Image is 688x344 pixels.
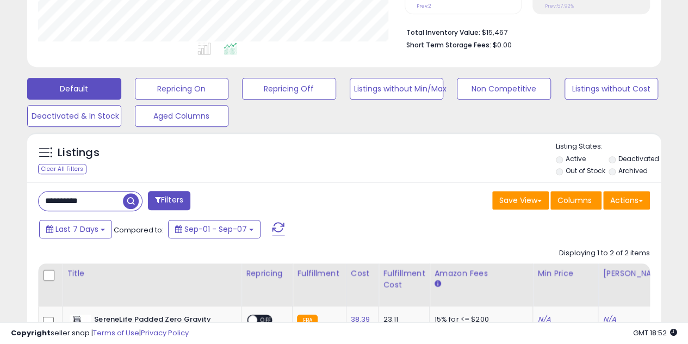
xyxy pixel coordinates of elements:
[417,3,431,9] small: Prev: 2
[406,40,491,50] b: Short Term Storage Fees:
[297,268,341,279] div: Fulfillment
[351,268,374,279] div: Cost
[383,268,425,291] div: Fulfillment Cost
[242,78,336,100] button: Repricing Off
[603,268,667,279] div: [PERSON_NAME]
[603,191,650,210] button: Actions
[114,225,164,235] span: Compared to:
[55,224,98,235] span: Last 7 Days
[556,142,661,152] p: Listing States:
[550,191,602,210] button: Columns
[39,220,112,238] button: Last 7 Days
[67,268,237,279] div: Title
[618,166,648,175] label: Archived
[618,154,659,163] label: Deactivated
[559,248,650,259] div: Displaying 1 to 2 of 2 items
[27,78,121,100] button: Default
[434,279,441,289] small: Amazon Fees.
[350,78,444,100] button: Listings without Min/Max
[141,328,189,338] a: Privacy Policy
[135,78,229,100] button: Repricing On
[406,25,642,38] li: $15,467
[565,166,605,175] label: Out of Stock
[27,105,121,127] button: Deactivated & In Stock
[148,191,190,210] button: Filters
[565,78,659,100] button: Listings without Cost
[406,28,480,37] b: Total Inventory Value:
[38,164,86,174] div: Clear All Filters
[633,328,677,338] span: 2025-09-15 18:52 GMT
[557,195,592,206] span: Columns
[246,268,288,279] div: Repricing
[93,328,139,338] a: Terms of Use
[544,3,573,9] small: Prev: 57.92%
[434,268,528,279] div: Amazon Fees
[184,224,247,235] span: Sep-01 - Sep-07
[537,268,593,279] div: Min Price
[58,145,100,161] h5: Listings
[492,191,549,210] button: Save View
[11,328,189,339] div: seller snap | |
[11,328,51,338] strong: Copyright
[135,105,229,127] button: Aged Columns
[565,154,585,163] label: Active
[168,220,261,238] button: Sep-01 - Sep-07
[493,40,512,50] span: $0.00
[457,78,551,100] button: Non Competitive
